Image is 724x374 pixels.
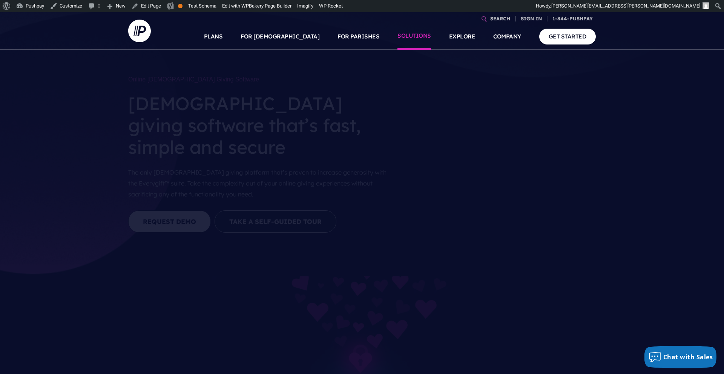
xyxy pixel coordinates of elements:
[518,12,545,25] a: SIGN IN
[397,23,431,50] a: SOLUTIONS
[178,4,183,8] div: OK
[204,23,223,50] a: PLANS
[551,3,700,9] span: [PERSON_NAME][EMAIL_ADDRESS][PERSON_NAME][DOMAIN_NAME]
[449,23,476,50] a: EXPLORE
[549,12,596,25] a: 1-844-PUSHPAY
[539,29,596,44] a: GET STARTED
[644,346,717,368] button: Chat with Sales
[487,12,513,25] a: SEARCH
[337,23,379,50] a: FOR PARISHES
[493,23,521,50] a: COMPANY
[663,353,713,361] span: Chat with Sales
[241,23,319,50] a: FOR [DEMOGRAPHIC_DATA]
